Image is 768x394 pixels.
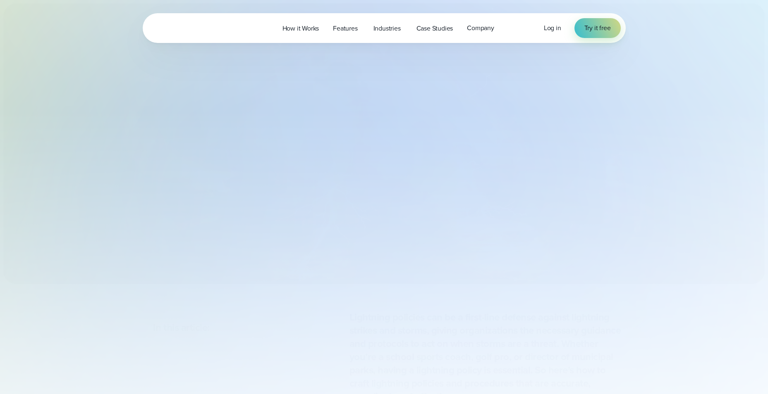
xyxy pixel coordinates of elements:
a: How it Works [275,20,326,37]
span: Features [333,24,357,33]
span: Try it free [584,23,611,33]
a: Try it free [574,18,621,38]
span: How it Works [282,24,319,33]
span: Case Studies [416,24,453,33]
a: Log in [544,23,561,33]
span: Company [467,23,494,33]
a: Case Studies [409,20,460,37]
span: Industries [373,24,401,33]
